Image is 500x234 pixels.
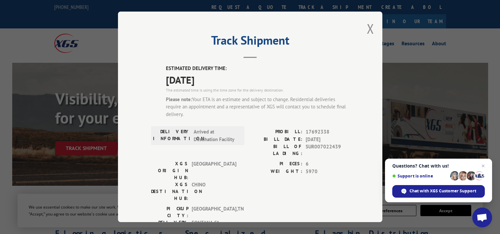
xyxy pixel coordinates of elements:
span: Support is online [392,174,448,178]
h2: Track Shipment [151,36,349,48]
div: Chat with XGS Customer Support [392,185,485,198]
label: PIECES: [250,160,302,168]
label: DELIVERY CITY: [151,219,188,233]
label: ESTIMATED DELIVERY TIME: [166,65,349,72]
span: 5970 [306,168,349,175]
span: Close chat [479,162,487,170]
span: Questions? Chat with us! [392,163,485,169]
span: 17692338 [306,128,349,136]
div: Your ETA is an estimate and subject to change. Residential deliveries require an appointment and ... [166,96,349,118]
label: WEIGHT: [250,168,302,175]
span: Arrived at Destination Facility [194,128,238,143]
label: XGS ORIGIN HUB: [151,160,188,181]
span: 6 [306,160,349,168]
div: Open chat [472,208,492,227]
button: Close modal [367,20,374,37]
span: SUR007022439 [306,143,349,157]
label: XGS DESTINATION HUB: [151,181,188,202]
span: FONTANA , CA [192,219,236,233]
span: [DATE] [166,72,349,87]
label: BILL DATE: [250,136,302,143]
div: The estimated time is using the time zone for the delivery destination. [166,87,349,93]
label: DELIVERY INFORMATION: [153,128,190,143]
label: PROBILL: [250,128,302,136]
span: [GEOGRAPHIC_DATA] , TN [192,205,236,219]
span: Chat with XGS Customer Support [409,188,476,194]
label: BILL OF LADING: [250,143,302,157]
strong: Please note: [166,96,192,102]
span: CHINO [192,181,236,202]
span: [GEOGRAPHIC_DATA] [192,160,236,181]
span: [DATE] [306,136,349,143]
label: PICKUP CITY: [151,205,188,219]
